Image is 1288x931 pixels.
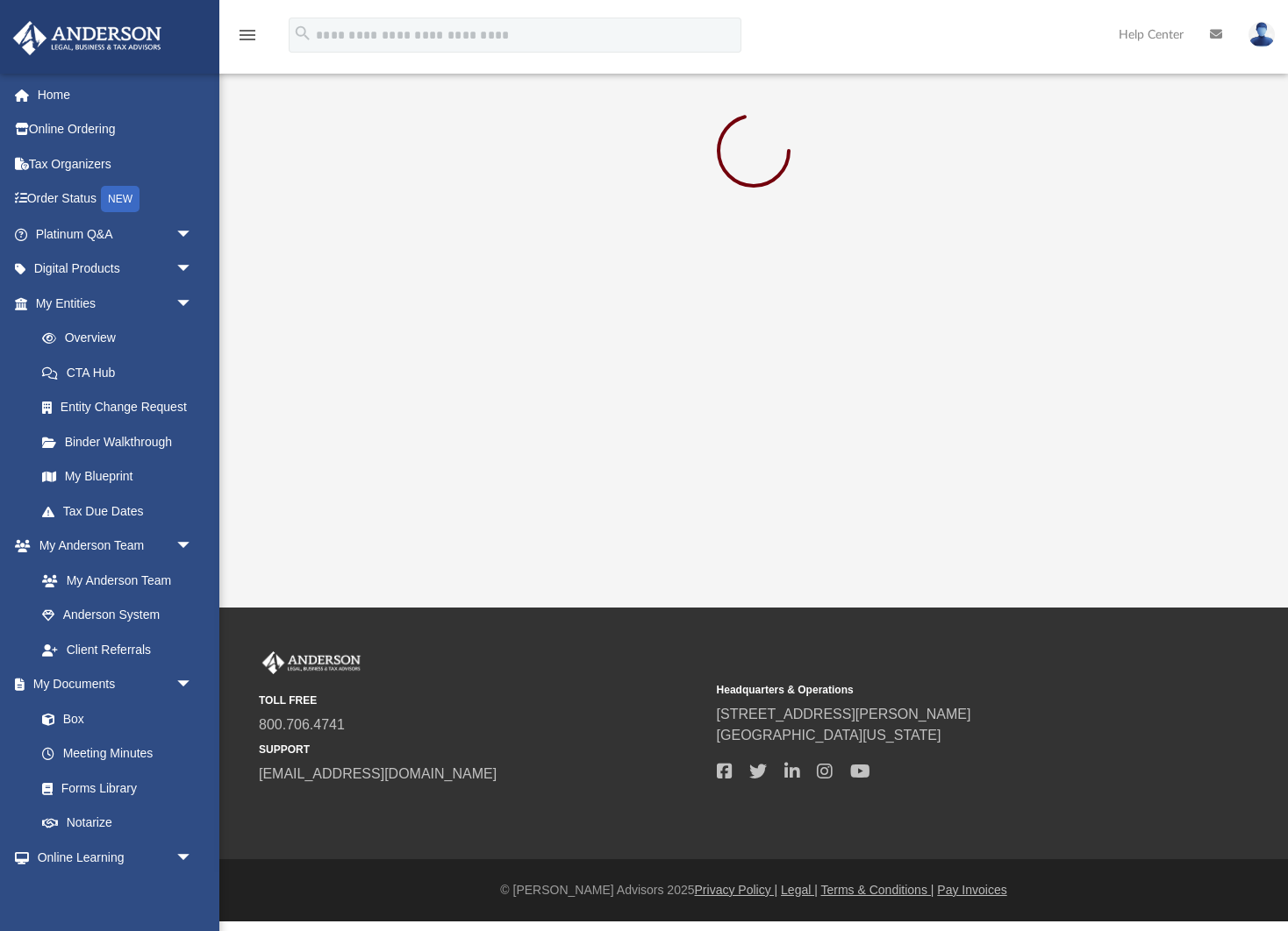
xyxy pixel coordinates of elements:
span: arrow_drop_down [175,252,211,288]
a: Legal | [781,883,818,897]
a: Order StatusNEW [12,181,219,217]
a: Terms & Conditions | [821,883,934,897]
a: My Anderson Teamarrow_drop_down [12,529,211,564]
a: Anderson System [25,598,211,633]
span: arrow_drop_down [175,529,211,565]
a: Online Learningarrow_drop_down [12,840,211,875]
a: menu [237,33,258,46]
a: My Anderson Team [25,563,202,598]
i: search [293,24,312,43]
a: Box [25,701,202,736]
span: arrow_drop_down [175,667,211,703]
a: [EMAIL_ADDRESS][DOMAIN_NAME] [259,766,497,781]
a: CTA Hub [25,355,219,390]
a: Platinum Q&Aarrow_drop_down [12,217,219,252]
a: Entity Change Request [25,390,219,425]
a: Privacy Policy | [695,883,778,897]
div: NEW [101,186,140,212]
small: Headquarters & Operations [717,682,1163,698]
a: My Blueprint [25,459,211,494]
a: Binder Walkthrough [25,424,219,459]
i: menu [237,25,258,46]
a: [STREET_ADDRESS][PERSON_NAME] [717,707,971,721]
small: TOLL FREE [259,693,705,708]
a: Overview [25,321,219,356]
a: 800.706.4741 [259,717,345,732]
span: arrow_drop_down [175,840,211,876]
span: arrow_drop_down [175,217,211,252]
a: Client Referrals [25,632,211,667]
a: Tax Organizers [12,146,219,181]
a: Online Ordering [12,112,219,147]
a: Notarize [25,806,211,841]
a: Pay Invoices [937,883,1006,897]
a: Tax Due Dates [25,494,219,529]
img: User Pic [1249,22,1275,47]
span: arrow_drop_down [175,286,211,322]
a: Meeting Minutes [25,736,211,771]
a: [GEOGRAPHIC_DATA][US_STATE] [717,728,941,743]
a: Digital Productsarrow_drop_down [12,252,219,287]
div: © [PERSON_NAME] Advisors 2025 [219,881,1288,899]
small: SUPPORT [259,742,705,757]
a: My Documentsarrow_drop_down [12,667,211,702]
a: My Entitiesarrow_drop_down [12,286,219,321]
img: Anderson Advisors Platinum Portal [259,651,364,674]
a: Forms Library [25,771,202,806]
a: Home [12,77,219,112]
img: Anderson Advisors Platinum Portal [8,21,167,55]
